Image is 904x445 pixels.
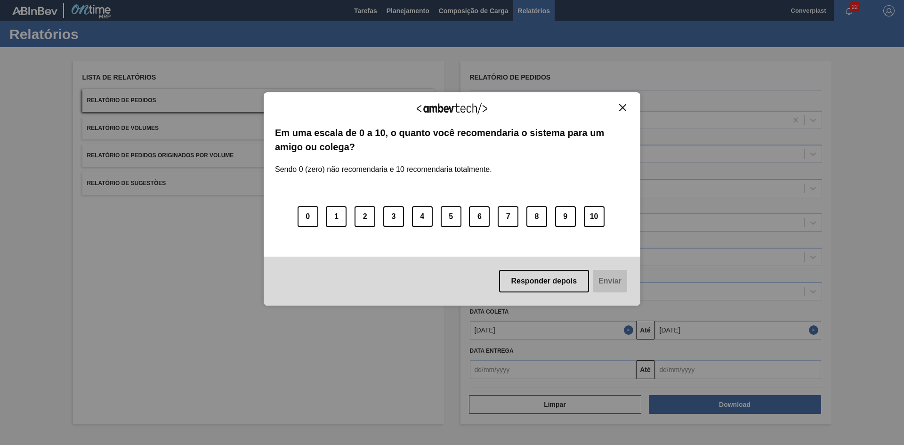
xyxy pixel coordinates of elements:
[584,206,605,227] button: 10
[555,206,576,227] button: 9
[498,206,518,227] button: 7
[412,206,433,227] button: 4
[619,104,626,111] img: Close
[616,104,629,112] button: Close
[469,206,490,227] button: 6
[275,154,492,174] label: Sendo 0 (zero) não recomendaria e 10 recomendaria totalmente.
[298,206,318,227] button: 0
[275,126,629,154] label: Em uma escala de 0 a 10, o quanto você recomendaria o sistema para um amigo ou colega?
[441,206,461,227] button: 5
[355,206,375,227] button: 2
[417,103,487,114] img: Logo Ambevtech
[526,206,547,227] button: 8
[326,206,347,227] button: 1
[499,270,589,292] button: Responder depois
[383,206,404,227] button: 3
